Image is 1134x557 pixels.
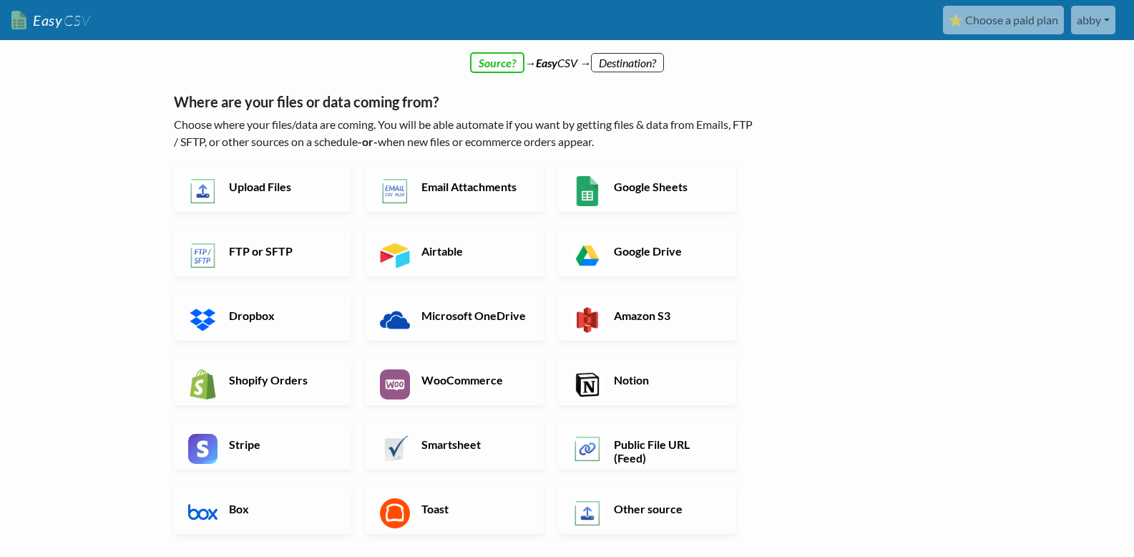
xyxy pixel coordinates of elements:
img: Toast App & API [380,498,410,528]
a: Email Attachments [366,162,544,212]
b: -or- [358,135,378,148]
a: abby [1071,6,1115,34]
img: Smartsheet App & API [380,434,410,464]
a: Shopify Orders [174,355,352,405]
a: Public File URL (Feed) [558,420,736,470]
a: ⭐ Choose a paid plan [943,6,1064,34]
img: Other Source App & API [572,498,602,528]
img: Stripe App & API [188,434,218,464]
h6: Google Drive [610,244,723,258]
h6: Smartsheet [418,437,530,451]
img: Amazon S3 App & API [572,305,602,335]
div: → CSV → [160,40,975,72]
a: Upload Files [174,162,352,212]
h6: WooCommerce [418,373,530,387]
img: Google Drive App & API [572,241,602,271]
a: Google Sheets [558,162,736,212]
img: Google Sheets App & API [572,176,602,206]
h6: Box [225,502,338,515]
a: Notion [558,355,736,405]
img: WooCommerce App & API [380,369,410,399]
h6: Public File URL (Feed) [610,437,723,465]
img: Email New CSV or XLSX File App & API [380,176,410,206]
img: FTP or SFTP App & API [188,241,218,271]
a: Stripe [174,420,352,470]
span: CSV [62,11,90,29]
a: Dropbox [174,291,352,341]
img: Shopify App & API [188,369,218,399]
h6: FTP or SFTP [225,244,338,258]
h6: Other source [610,502,723,515]
h6: Dropbox [225,309,338,322]
h6: Upload Files [225,180,338,193]
img: Box App & API [188,498,218,528]
a: EasyCSV [11,6,90,35]
p: Choose where your files/data are coming. You will be able automate if you want by getting files &... [174,116,757,150]
a: Box [174,484,352,534]
a: Google Drive [558,226,736,276]
h6: Notion [610,373,723,387]
img: Upload Files App & API [188,176,218,206]
h6: Airtable [418,244,530,258]
h6: Google Sheets [610,180,723,193]
h6: Stripe [225,437,338,451]
a: FTP or SFTP [174,226,352,276]
h6: Amazon S3 [610,309,723,322]
h6: Shopify Orders [225,373,338,387]
img: Microsoft OneDrive App & API [380,305,410,335]
img: Notion App & API [572,369,602,399]
a: Toast [366,484,544,534]
img: Airtable App & API [380,241,410,271]
h6: Email Attachments [418,180,530,193]
h6: Microsoft OneDrive [418,309,530,322]
h5: Where are your files or data coming from? [174,93,757,110]
a: Other source [558,484,736,534]
img: Dropbox App & API [188,305,218,335]
h6: Toast [418,502,530,515]
a: Airtable [366,226,544,276]
a: WooCommerce [366,355,544,405]
a: Microsoft OneDrive [366,291,544,341]
a: Amazon S3 [558,291,736,341]
a: Smartsheet [366,420,544,470]
img: Public File URL App & API [572,434,602,464]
